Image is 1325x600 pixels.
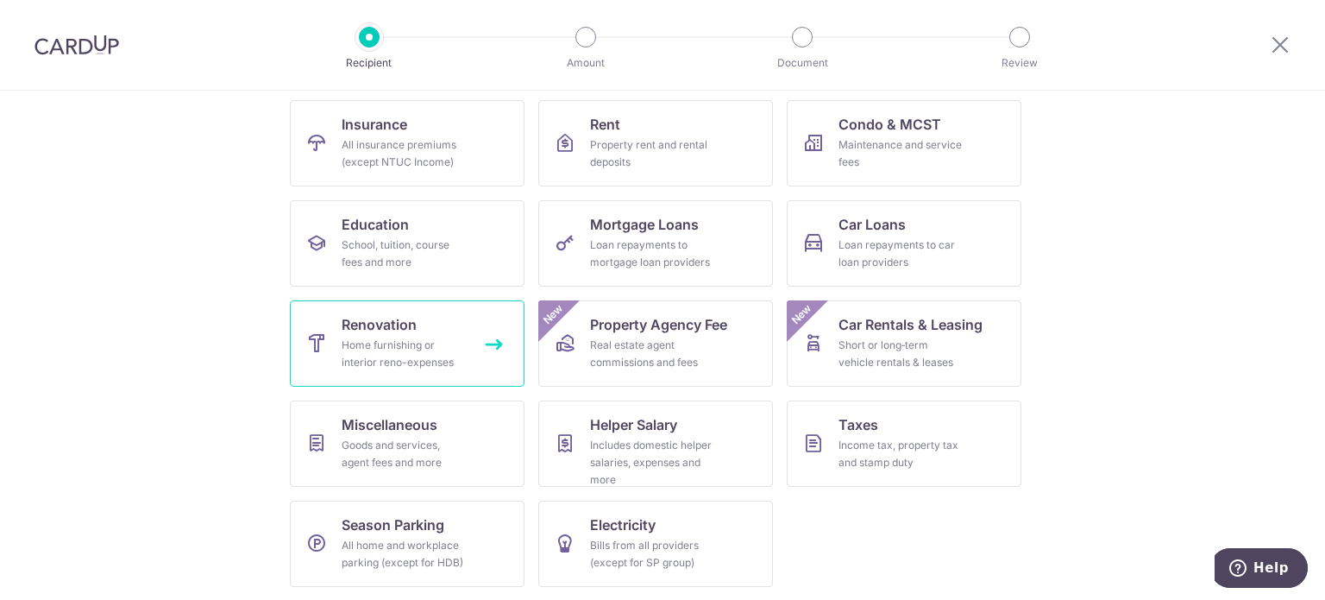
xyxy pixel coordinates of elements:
[342,414,437,435] span: Miscellaneous
[838,337,963,371] div: Short or long‑term vehicle rentals & leases
[787,401,1021,487] a: TaxesIncome tax, property tax and stamp duty
[838,136,963,171] div: Maintenance and service fees
[590,136,714,171] div: Property rent and rental deposits
[838,114,941,135] span: Condo & MCST
[738,54,866,72] p: Document
[590,437,714,489] div: Includes domestic helper salaries, expenses and more
[342,214,409,235] span: Education
[590,537,714,572] div: Bills from all providers (except for SP group)
[342,337,466,371] div: Home furnishing or interior reno-expenses
[35,35,119,55] img: CardUp
[342,437,466,471] div: Goods and services, agent fees and more
[956,54,1083,72] p: Review
[342,537,466,572] div: All home and workplace parking (except for HDB)
[838,214,906,235] span: Car Loans
[787,100,1021,186] a: Condo & MCSTMaintenance and service fees
[538,401,773,487] a: Helper SalaryIncludes domestic helper salaries, expenses and more
[342,237,466,271] div: School, tuition, course fees and more
[538,100,773,186] a: RentProperty rent and rental deposits
[838,314,983,335] span: Car Rentals & Leasing
[39,12,74,28] span: Help
[787,300,1021,387] a: Car Rentals & LeasingShort or long‑term vehicle rentals & leasesNew
[590,414,677,435] span: Helper Salary
[290,300,524,387] a: RenovationHome furnishing or interior reno-expenses
[590,515,656,535] span: Electricity
[342,515,444,535] span: Season Parking
[1215,548,1308,591] iframe: Opens a widget where you can find more information
[590,314,727,335] span: Property Agency Fee
[342,136,466,171] div: All insurance premiums (except NTUC Income)
[342,114,407,135] span: Insurance
[788,300,816,329] span: New
[590,214,699,235] span: Mortgage Loans
[305,54,433,72] p: Recipient
[538,300,773,387] a: Property Agency FeeReal estate agent commissions and feesNew
[838,237,963,271] div: Loan repayments to car loan providers
[538,200,773,287] a: Mortgage LoansLoan repayments to mortgage loan providers
[539,300,568,329] span: New
[590,237,714,271] div: Loan repayments to mortgage loan providers
[590,337,714,371] div: Real estate agent commissions and fees
[838,437,963,471] div: Income tax, property tax and stamp duty
[342,314,417,335] span: Renovation
[290,501,524,587] a: Season ParkingAll home and workplace parking (except for HDB)
[522,54,650,72] p: Amount
[290,200,524,287] a: EducationSchool, tuition, course fees and more
[838,414,878,435] span: Taxes
[590,114,620,135] span: Rent
[290,401,524,487] a: MiscellaneousGoods and services, agent fees and more
[290,100,524,186] a: InsuranceAll insurance premiums (except NTUC Income)
[538,501,773,587] a: ElectricityBills from all providers (except for SP group)
[787,200,1021,287] a: Car LoansLoan repayments to car loan providers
